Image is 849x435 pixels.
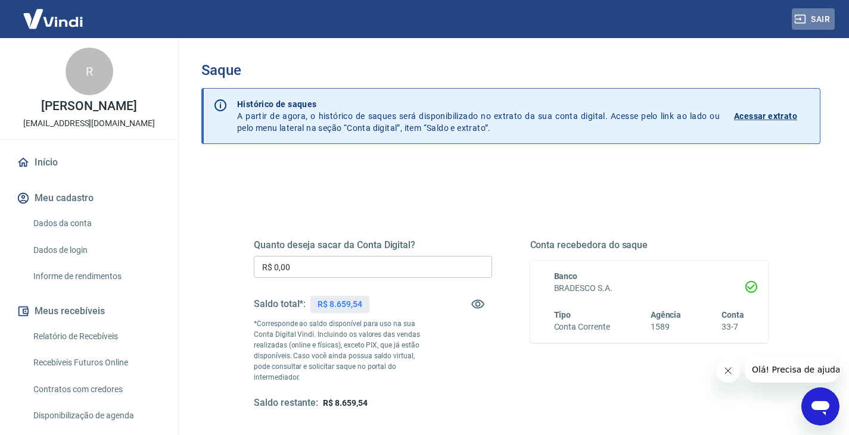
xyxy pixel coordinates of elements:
[254,397,318,409] h5: Saldo restante:
[14,149,164,176] a: Início
[554,321,610,333] h6: Conta Corrente
[530,239,769,251] h5: Conta recebedora do saque
[792,8,835,30] button: Sair
[722,310,744,320] span: Conta
[29,350,164,375] a: Recebíveis Futuros Online
[29,324,164,349] a: Relatório de Recebíveis
[554,282,745,295] h6: BRADESCO S.A.
[14,1,92,37] img: Vindi
[29,403,164,428] a: Disponibilização de agenda
[734,98,810,134] a: Acessar extrato
[745,356,839,383] iframe: Mensagem da empresa
[318,298,362,311] p: R$ 8.659,54
[323,398,367,408] span: R$ 8.659,54
[722,321,744,333] h6: 33-7
[237,98,720,134] p: A partir de agora, o histórico de saques será disponibilizado no extrato da sua conta digital. Ac...
[29,377,164,402] a: Contratos com credores
[734,110,797,122] p: Acessar extrato
[254,298,306,310] h5: Saldo total*:
[23,117,155,130] p: [EMAIL_ADDRESS][DOMAIN_NAME]
[801,387,839,425] iframe: Botão para abrir a janela de mensagens
[7,8,100,18] span: Olá! Precisa de ajuda?
[66,48,113,95] div: R
[651,310,682,320] span: Agência
[29,264,164,289] a: Informe de rendimentos
[41,100,136,112] p: [PERSON_NAME]
[254,318,433,383] p: *Corresponde ao saldo disponível para uso na sua Conta Digital Vindi. Incluindo os valores das ve...
[201,62,820,79] h3: Saque
[14,298,164,324] button: Meus recebíveis
[237,98,720,110] p: Histórico de saques
[29,211,164,236] a: Dados da conta
[14,185,164,211] button: Meu cadastro
[254,239,492,251] h5: Quanto deseja sacar da Conta Digital?
[554,310,571,320] span: Tipo
[716,359,740,383] iframe: Fechar mensagem
[29,238,164,262] a: Dados de login
[554,271,578,281] span: Banco
[651,321,682,333] h6: 1589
